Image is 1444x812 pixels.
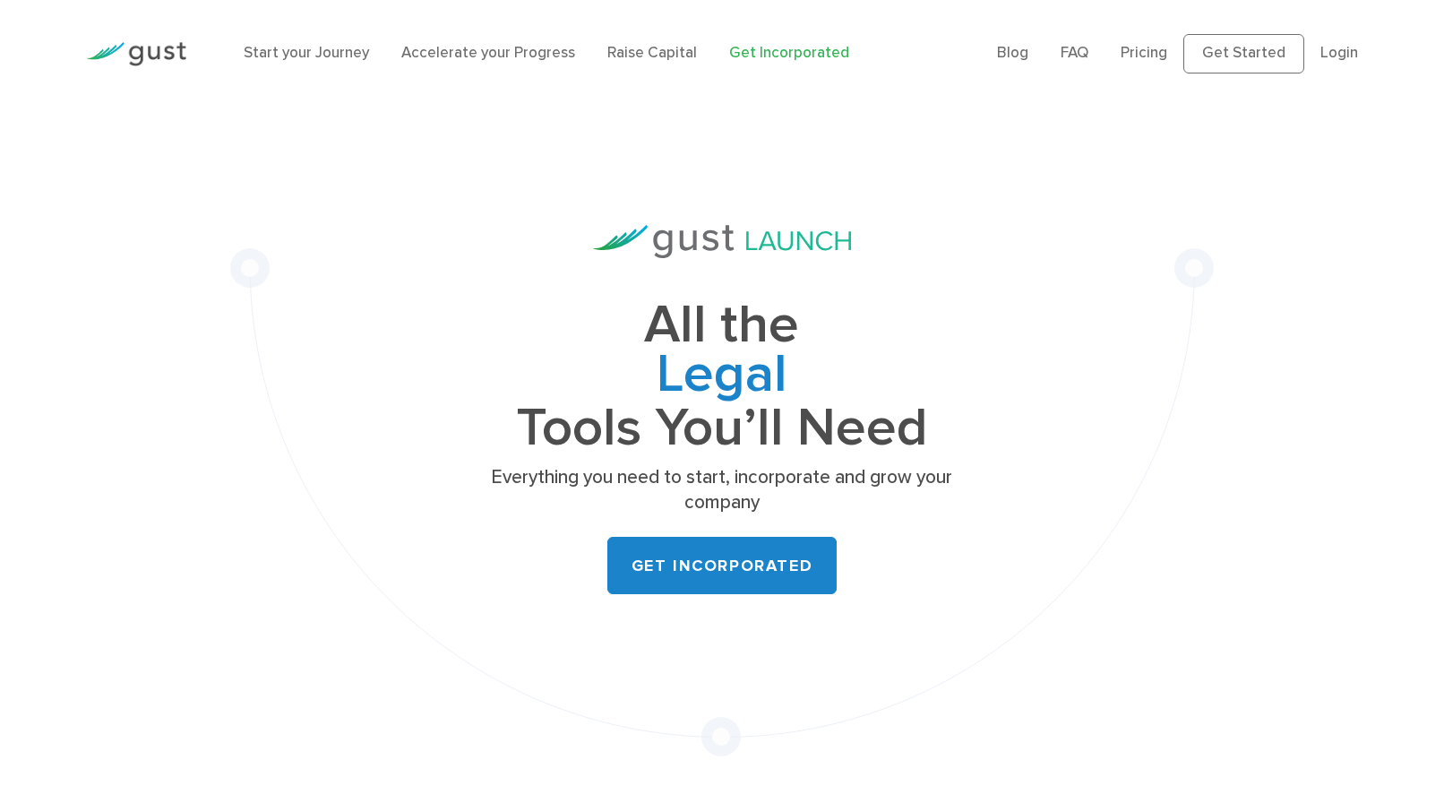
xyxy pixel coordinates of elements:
a: Pricing [1121,44,1167,62]
a: Get Started [1183,34,1304,73]
a: Login [1320,44,1358,62]
span: Legal [453,350,991,404]
a: Blog [997,44,1028,62]
img: Gust Logo [86,42,186,66]
a: Accelerate your Progress [401,44,575,62]
a: Get Incorporated [729,44,849,62]
a: FAQ [1061,44,1088,62]
p: Everything you need to start, incorporate and grow your company [453,465,991,515]
h1: All the Tools You’ll Need [453,301,991,453]
img: Gust Launch Logo [593,225,851,258]
a: Get Incorporated [607,537,837,594]
a: Start your Journey [244,44,369,62]
a: Raise Capital [607,44,697,62]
